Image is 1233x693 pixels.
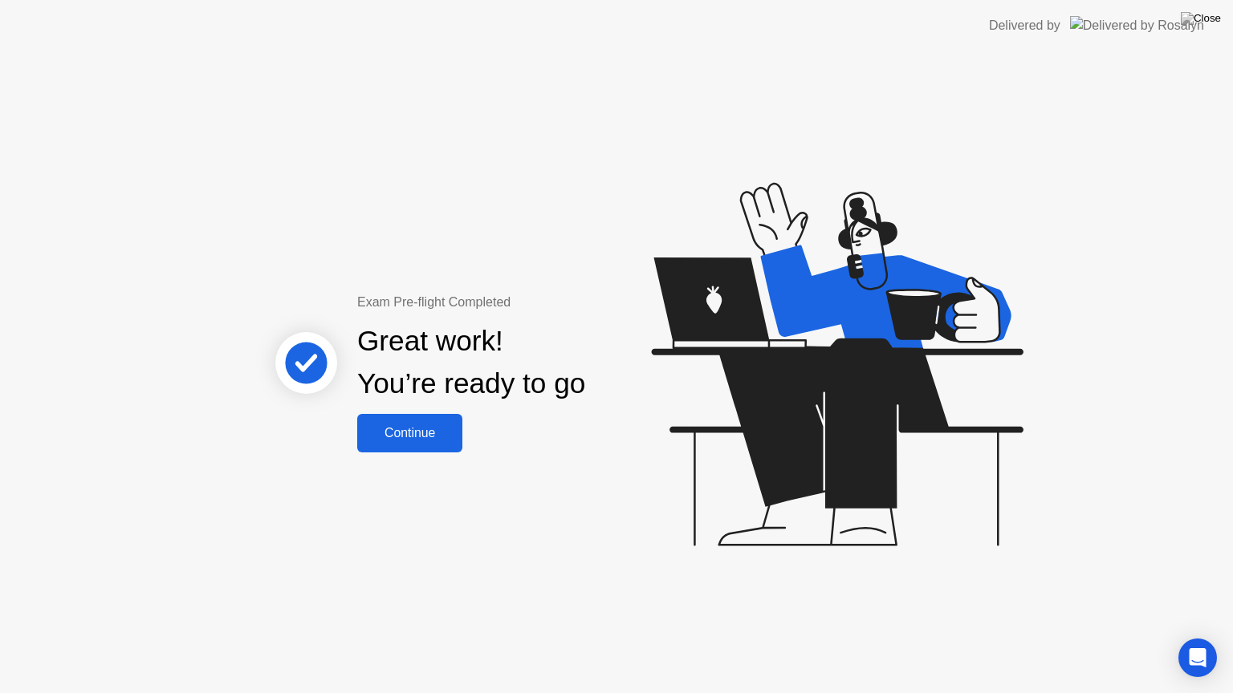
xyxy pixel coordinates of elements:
[1181,12,1221,25] img: Close
[357,293,689,312] div: Exam Pre-flight Completed
[357,320,585,405] div: Great work! You’re ready to go
[1070,16,1204,34] img: Delivered by Rosalyn
[1178,638,1217,677] div: Open Intercom Messenger
[357,414,462,452] button: Continue
[989,16,1060,35] div: Delivered by
[362,426,458,440] div: Continue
